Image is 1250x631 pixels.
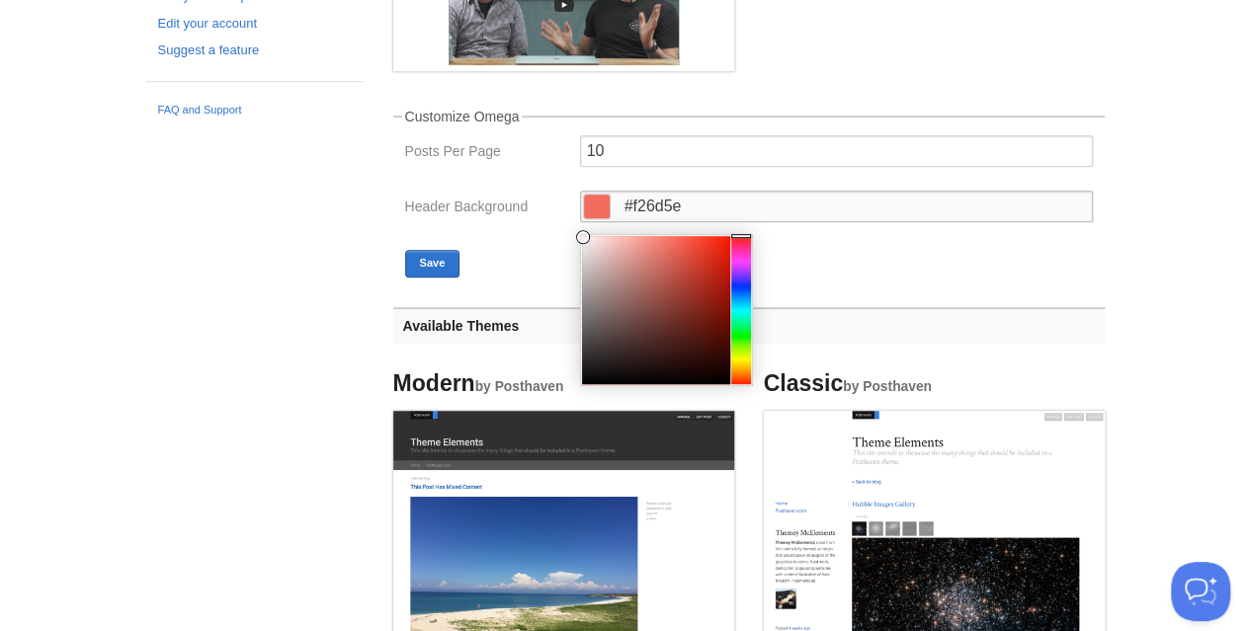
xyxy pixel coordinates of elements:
label: Header Background [405,199,568,218]
h4: Modern [393,371,734,396]
small: by Posthaven [475,379,564,394]
a: FAQ and Support [158,102,352,119]
label: Posts Per Page [405,144,568,163]
small: by Posthaven [843,379,932,394]
a: Edit your account [158,14,352,35]
h3: Available Themes [393,307,1105,344]
a: Suggest a feature [158,40,352,61]
iframe: Help Scout Beacon - Open [1171,562,1230,621]
h4: Classic [764,371,1105,396]
legend: Customize Omega [402,110,523,123]
button: Save [405,250,460,277]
